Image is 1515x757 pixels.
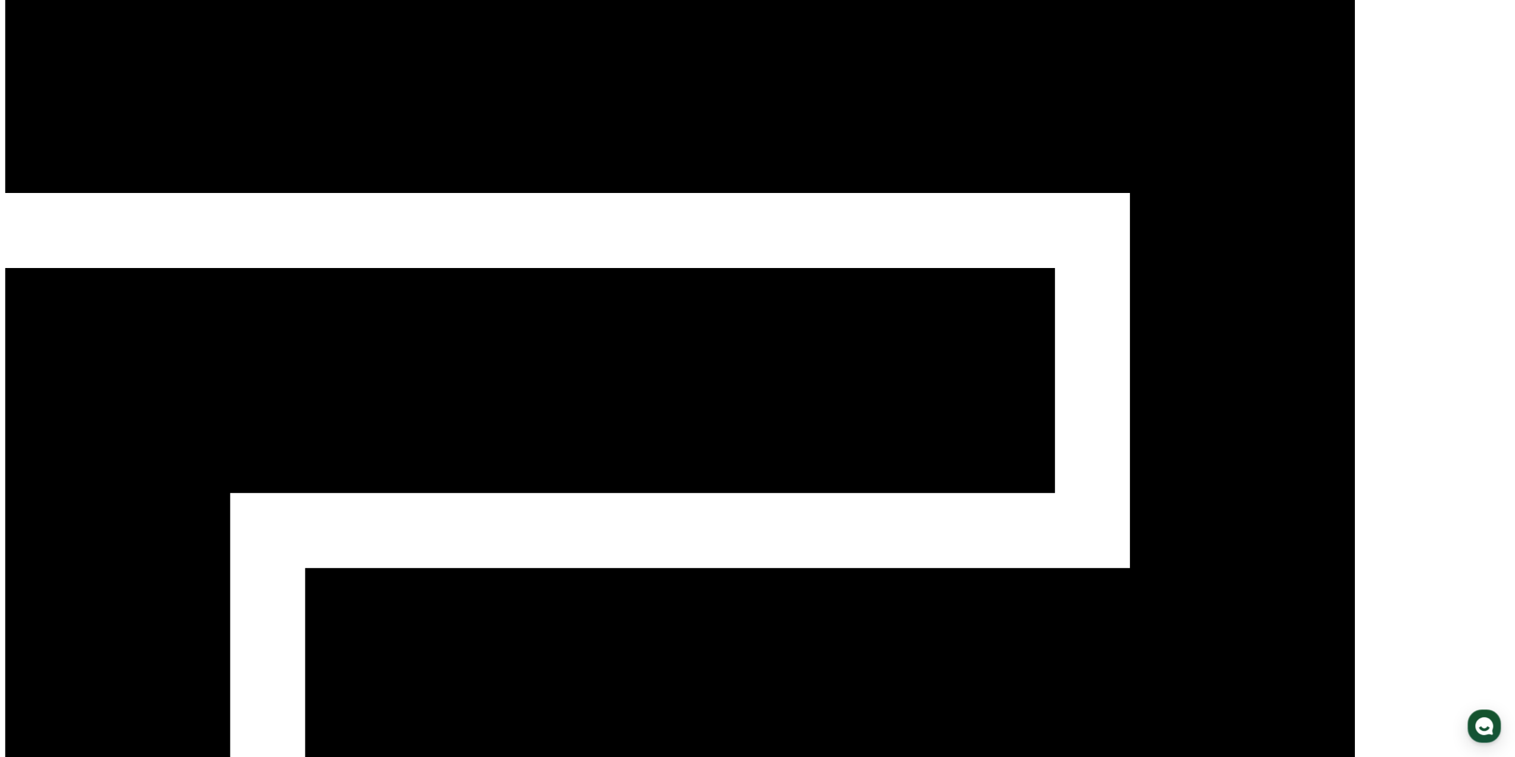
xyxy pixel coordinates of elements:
[38,395,45,405] span: 홈
[109,396,123,406] span: 대화
[184,395,198,405] span: 설정
[79,378,154,407] a: 대화
[4,378,79,407] a: 홈
[154,378,229,407] a: 설정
